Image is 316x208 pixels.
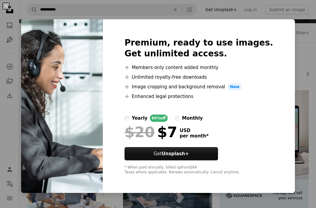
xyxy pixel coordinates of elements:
[125,165,273,175] div: * When paid annually, billed upfront $84 Taxes where applicable. Renews automatically. Cancel any...
[180,128,209,133] span: USD
[125,93,273,100] li: Enhanced legal protections
[150,115,168,122] div: 65% off
[125,147,218,160] button: GetUnsplash+
[21,19,103,193] img: premium_photo-1664908239387-258cdcb719ab
[228,83,242,90] span: New
[125,124,177,140] div: $7
[125,116,129,121] input: yearly65%off
[182,115,203,122] div: monthly
[162,151,189,156] strong: Unsplash+
[125,37,273,59] h2: Premium, ready to use images. Get unlimited access.
[125,83,273,90] li: Image cropping and background removal
[125,64,273,71] li: Members-only content added monthly
[125,74,273,81] li: Unlimited royalty-free downloads
[125,124,155,140] span: $20
[132,115,147,122] div: yearly
[180,133,209,139] span: per month *
[175,116,180,121] input: monthly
